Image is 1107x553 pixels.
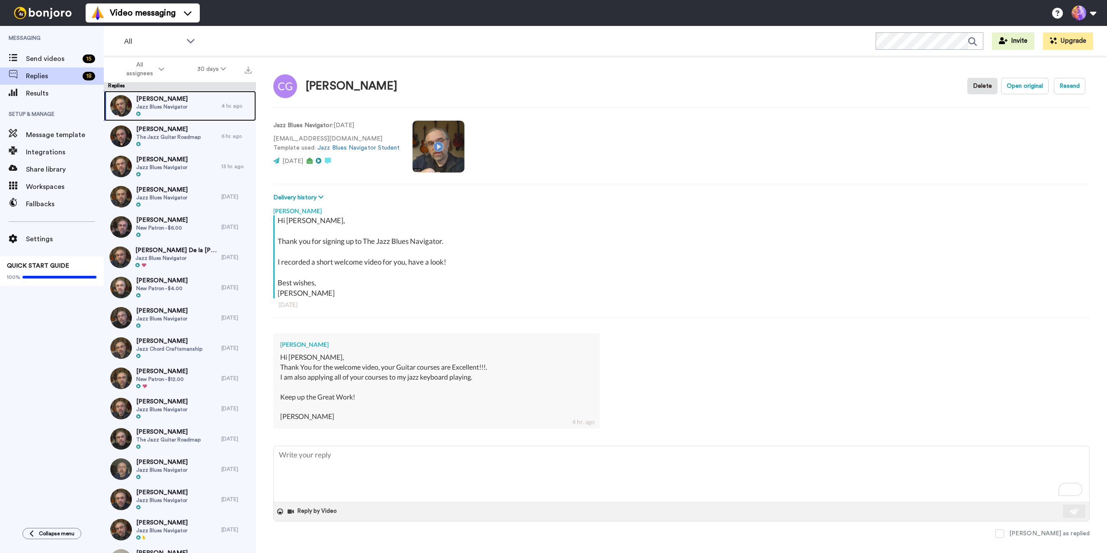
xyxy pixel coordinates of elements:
div: [DATE] [221,345,252,352]
img: 27a057e0-ca72-4e90-99a9-44aa4abb22fc-thumb.jpg [110,277,132,298]
img: 1d3cefb0-f3b5-49a5-bd23-93b92200bb97-thumb.jpg [109,246,131,268]
span: [PERSON_NAME] [136,367,188,376]
div: Hi [PERSON_NAME], Thank you for signing up to The Jazz Blues Navigator. I recorded a short welcom... [278,215,1088,298]
button: Collapse menu [22,528,81,539]
span: [PERSON_NAME] [136,307,188,315]
span: Share library [26,164,104,175]
span: New Patron - $12.00 [136,376,188,383]
div: [DATE] [221,254,252,261]
span: Jazz Blues Navigator [135,255,217,262]
span: Jazz Chord Craftsmanship [136,345,202,352]
a: [PERSON_NAME] De la [PERSON_NAME]Jazz Blues Navigator[DATE] [104,242,256,272]
div: 18 [83,72,95,80]
span: The Jazz Guitar Roadmap [136,134,201,141]
strong: Jazz Blues Navigator [273,122,332,128]
img: bj-logo-header-white.svg [10,7,75,19]
div: 4 hr. ago [221,102,252,109]
img: export.svg [245,67,252,74]
span: Video messaging [110,7,176,19]
span: [PERSON_NAME] De la [PERSON_NAME] [135,246,217,255]
div: [DATE] [221,496,252,503]
div: [DATE] [221,193,252,200]
button: Invite [992,32,1034,50]
div: [DATE] [221,284,252,291]
button: Open original [1001,78,1049,94]
span: [PERSON_NAME] [136,337,202,345]
button: 30 days [181,61,243,77]
a: [PERSON_NAME]New Patron - $4.00[DATE] [104,272,256,303]
span: New Patron - $4.00 [136,285,188,292]
span: Jazz Blues Navigator [136,194,188,201]
span: Replies [26,71,79,81]
a: [PERSON_NAME]Jazz Blues Navigator[DATE] [104,454,256,484]
img: 50678ca5-eaab-4a3f-85ca-3209a5741c59-thumb.jpg [110,95,132,117]
div: [DATE] [221,314,252,321]
span: Fallbacks [26,199,104,209]
img: a7457eac-f96c-4043-8b9a-a268aa2748af-thumb.jpg [110,307,132,329]
button: Delivery history [273,193,326,202]
span: All assignees [122,61,157,78]
div: [DATE] [221,466,252,473]
button: Export all results that match these filters now. [242,63,254,76]
img: 061b5ab0-47a8-4d18-8a0a-28df7346ba28-thumb.jpg [110,489,132,510]
span: [PERSON_NAME] [136,428,201,436]
button: Reply by Video [287,505,339,518]
span: Jazz Blues Navigator [136,164,188,171]
div: 13 hr. ago [221,163,252,170]
div: 4 hr. ago [572,418,595,426]
span: Jazz Blues Navigator [136,467,188,473]
img: a4be195f-c541-4d88-8fc5-9a7390f6f915-thumb.jpg [110,398,132,419]
span: [DATE] [282,158,303,164]
span: [PERSON_NAME] [136,95,188,103]
span: Collapse menu [39,530,74,537]
div: [DATE] [221,526,252,533]
span: [PERSON_NAME] [136,125,201,134]
div: Replies [104,82,256,91]
span: Send videos [26,54,79,64]
span: Integrations [26,147,104,157]
span: [PERSON_NAME] [136,458,188,467]
div: [DATE] [221,405,252,412]
button: All assignees [106,57,181,81]
img: 8db2aab1-2c82-433a-b720-9287b2f6b074-thumb.jpg [110,337,132,359]
span: QUICK START GUIDE [7,263,69,269]
a: [PERSON_NAME]Jazz Blues Navigator13 hr. ago [104,151,256,182]
p: [EMAIL_ADDRESS][DOMAIN_NAME] Template used: [273,134,400,153]
span: Settings [26,234,104,244]
span: [PERSON_NAME] [136,155,188,164]
a: [PERSON_NAME]Jazz Blues Navigator[DATE] [104,182,256,212]
p: : [DATE] [273,121,400,130]
div: [DATE] [221,435,252,442]
a: [PERSON_NAME]New Patron - $6.00[DATE] [104,212,256,242]
div: Hi [PERSON_NAME], Thank You for the welcome video, your Guitar courses are Excellent!!!. I am als... [280,352,593,422]
button: Resend [1054,78,1085,94]
div: 15 [83,54,95,63]
div: [PERSON_NAME] as replied [1009,529,1090,538]
button: Upgrade [1043,32,1093,50]
span: Workspaces [26,182,104,192]
img: 5b250c03-bdf7-4baf-8821-f432324efb7a-thumb.jpg [110,368,132,389]
div: [DATE] [221,224,252,230]
img: 71a81855-3c2a-4b05-a497-16ddaf6a05f4-thumb.jpg [110,156,132,177]
span: [PERSON_NAME] [136,216,188,224]
a: [PERSON_NAME]Jazz Blues Navigator[DATE] [104,393,256,424]
span: [PERSON_NAME] [136,518,188,527]
span: 100% [7,274,20,281]
span: Message template [26,130,104,140]
img: 5f349363-8ee5-4a6c-b0b6-52332cc7e37e-thumb.jpg [110,519,132,540]
div: [DATE] [221,375,252,382]
img: 008b9dcb-be5c-4bae-b55c-b2915381675b-thumb.jpg [110,428,132,450]
div: 6 hr. ago [221,133,252,140]
span: [PERSON_NAME] [136,276,188,285]
a: [PERSON_NAME]New Patron - $12.00[DATE] [104,363,256,393]
a: [PERSON_NAME]The Jazz Guitar Roadmap6 hr. ago [104,121,256,151]
a: [PERSON_NAME]Jazz Blues Navigator[DATE] [104,515,256,545]
img: fed2076b-5e74-428d-84ce-8d0d3fb324b1-thumb.jpg [110,458,132,480]
img: ad14f8ca-798f-4162-84dd-c985a015df44-thumb.jpg [110,125,132,147]
img: send-white.svg [1070,508,1079,515]
a: [PERSON_NAME]Jazz Chord Craftsmanship[DATE] [104,333,256,363]
img: 20aaa52a-de24-4805-8beb-77a74455f073-thumb.jpg [110,186,132,208]
span: The Jazz Guitar Roadmap [136,436,201,443]
div: [PERSON_NAME] [280,340,593,349]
